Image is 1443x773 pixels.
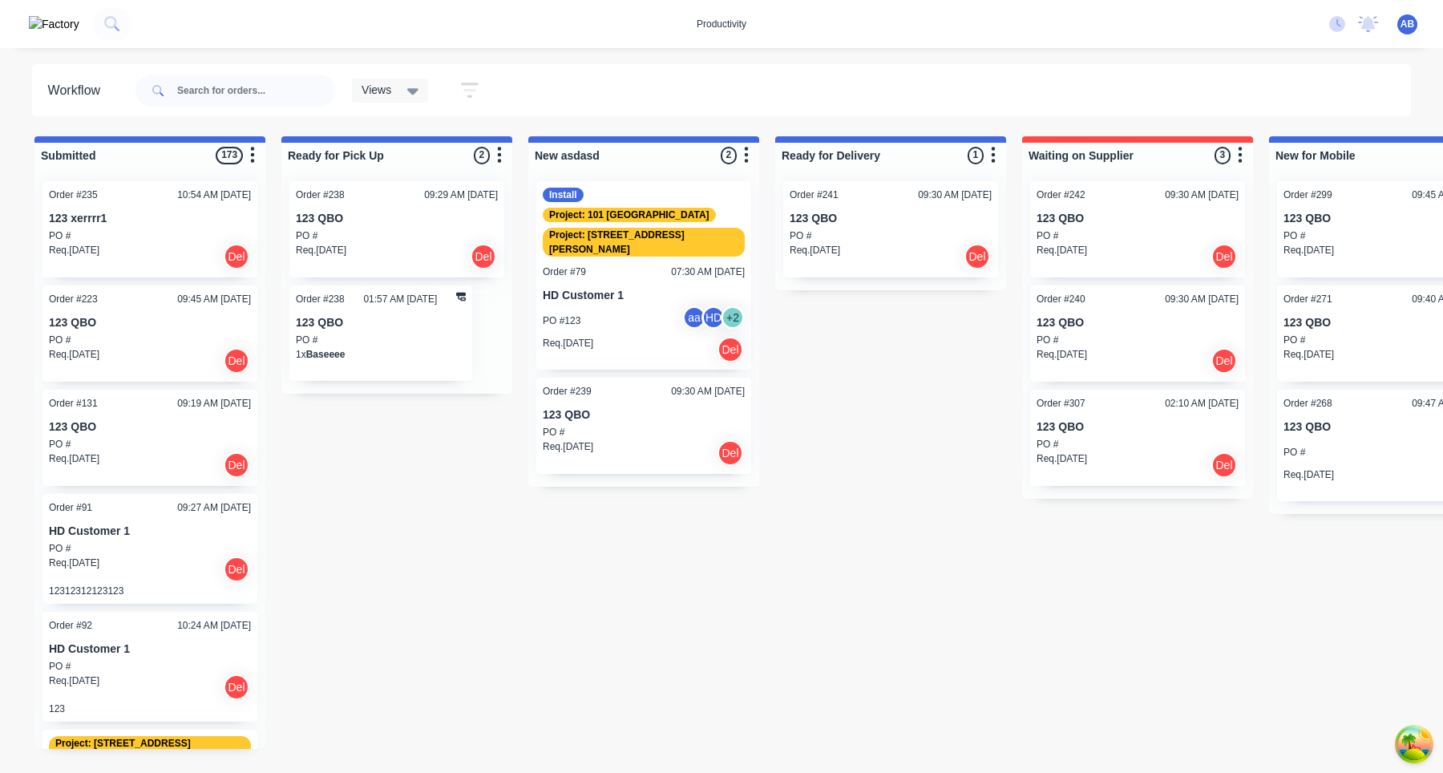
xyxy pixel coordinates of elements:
p: Req. [DATE] [1037,243,1087,257]
p: PO # [1037,229,1058,243]
div: 09:45 AM [DATE] [177,292,251,306]
div: 10:24 AM [DATE] [177,618,251,633]
p: Req. [DATE] [1037,451,1087,466]
div: Order #235 [49,188,98,202]
p: HD Customer 1 [49,524,251,538]
div: Order #223 [49,292,98,306]
p: PO # [1283,445,1305,459]
p: Req. [DATE] [543,336,593,350]
div: Order #23909:30 AM [DATE]123 QBOPO #Req.[DATE]Del [536,378,751,474]
img: Factory [29,16,79,33]
p: PO # [1283,229,1305,243]
div: 09:30 AM [DATE] [918,188,992,202]
p: Req. [DATE] [49,451,99,466]
p: 12312312123123 [49,585,251,597]
div: Project: [STREET_ADDRESS][PERSON_NAME] [49,736,251,765]
p: HD Customer 1 [49,642,251,656]
div: 09:30 AM [DATE] [671,384,745,399]
p: PO # [49,541,71,556]
button: Open Tanstack query devtools [1398,728,1430,760]
div: Workflow [48,81,109,100]
div: Order #239 [543,384,592,399]
div: 09:27 AM [DATE] [177,500,251,515]
div: Del [1211,348,1237,374]
p: PO # [49,437,71,451]
span: Views [362,82,391,99]
div: Order #299 [1283,188,1332,202]
p: Req. [DATE] [49,243,99,257]
span: AB [1401,17,1414,31]
div: Del [224,556,249,582]
p: 123 QBO [296,212,498,225]
p: Req. [DATE] [1283,243,1334,257]
div: Del [1211,244,1237,269]
p: 123 QBO [790,212,992,225]
p: PO # [49,333,71,347]
p: PO # [49,229,71,243]
p: 123 QBO [1037,212,1239,225]
div: 10:54 AM [DATE] [177,188,251,202]
p: PO # [1283,333,1305,347]
div: 02:10 AM [DATE] [1165,396,1239,411]
div: Order #271 [1283,292,1332,306]
div: Del [224,674,249,700]
div: Order #24109:30 AM [DATE]123 QBOPO #Req.[DATE]Del [783,181,998,277]
p: PO # [543,425,564,439]
div: Order #307 [1037,396,1085,411]
div: Order #24009:30 AM [DATE]123 QBOPO #Req.[DATE]Del [1030,285,1245,382]
div: Order #30702:10 AM [DATE]123 QBOPO #Req.[DATE]Del [1030,390,1245,486]
div: Order #23809:29 AM [DATE]123 QBOPO #Req.[DATE]Del [289,181,504,277]
div: 01:57 AM [DATE] [363,292,437,306]
p: Req. [DATE] [543,439,593,454]
div: Order #23801:57 AM [DATE]123 QBOPO #1xBaseeee [289,285,472,381]
p: 123 QBO [1037,316,1239,330]
div: 09:30 AM [DATE] [1165,292,1239,306]
p: Req. [DATE] [790,243,840,257]
div: 09:30 AM [DATE] [1165,188,1239,202]
span: Baseeee [306,349,346,360]
div: Order #9109:27 AM [DATE]HD Customer 1PO #Req.[DATE]Del12312312123123 [42,494,257,604]
div: Del [1211,452,1237,478]
div: Order #22309:45 AM [DATE]123 QBOPO #Req.[DATE]Del [42,285,257,382]
div: Order #268 [1283,396,1332,411]
p: Req. [DATE] [296,243,346,257]
p: Req. [DATE] [1037,347,1087,362]
p: Req. [DATE] [1283,467,1334,482]
div: Order #238 [296,292,345,306]
div: Order #131 [49,396,98,411]
div: Order #92 [49,618,92,633]
p: 123 QBO [49,420,251,434]
p: PO # [49,659,71,674]
p: 123 QBO [1037,420,1239,434]
div: Del [717,440,743,466]
div: Del [224,244,249,269]
p: Req. [DATE] [49,674,99,688]
p: Req. [DATE] [1283,347,1334,362]
div: productivity [689,12,754,36]
p: 123 QBO [296,316,466,330]
div: Del [964,244,990,269]
div: Order #13109:19 AM [DATE]123 QBOPO #Req.[DATE]Del [42,390,257,486]
div: Order #238 [296,188,345,202]
div: Order #240 [1037,292,1085,306]
div: Order #91 [49,500,92,515]
p: 123 [49,703,251,715]
span: 1 x [296,349,306,360]
p: Req. [DATE] [49,556,99,570]
div: Del [224,348,249,374]
div: Del [224,452,249,478]
p: 123 QBO [543,408,745,422]
div: Order #24209:30 AM [DATE]123 QBOPO #Req.[DATE]Del [1030,181,1245,277]
p: PO # [1037,333,1058,347]
p: 123 QBO [49,316,251,330]
div: Order #241 [790,188,839,202]
div: Del [471,244,496,269]
div: 09:29 AM [DATE] [424,188,498,202]
p: PO # [790,229,811,243]
p: Req. [DATE] [49,347,99,362]
div: Order #23510:54 AM [DATE]123 xerrrr1PO #Req.[DATE]Del [42,181,257,277]
div: Del [717,337,743,362]
p: 123 xerrrr1 [49,212,251,225]
div: Order #9210:24 AM [DATE]HD Customer 1PO #Req.[DATE]Del123 [42,612,257,722]
p: PO # [296,229,317,243]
